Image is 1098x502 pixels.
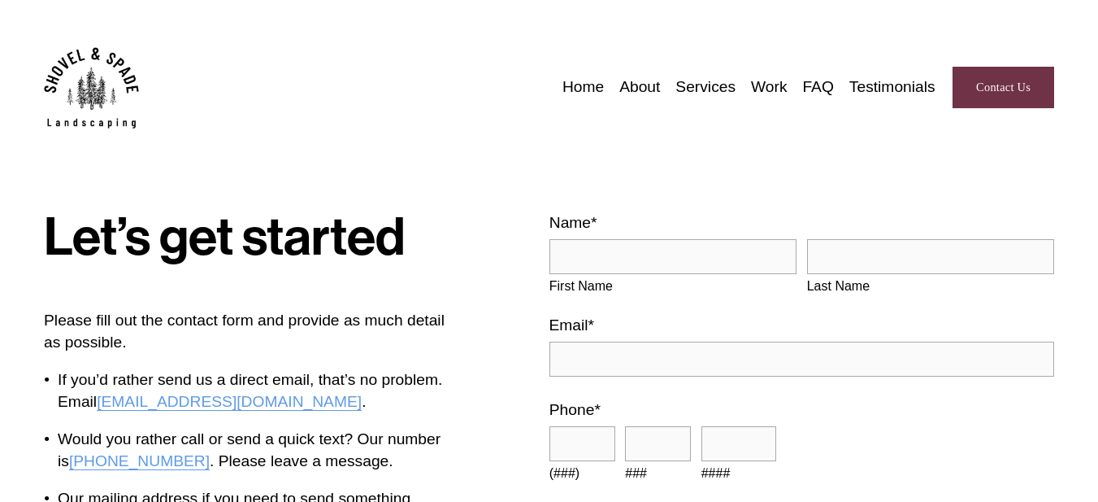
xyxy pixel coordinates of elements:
input: ### [625,426,691,461]
a: Services [675,75,736,100]
legend: Name [549,212,597,234]
a: Testimonials [849,75,935,100]
span: ### [625,465,691,482]
p: If you’d rather send us a direct email, that’s no problem. Email . [58,369,465,413]
span: #### [701,465,776,482]
span: (###) [549,465,615,482]
input: Last Name [807,239,1054,274]
p: Would you rather call or send a quick text? Our number is . Please leave a message. [58,429,465,473]
a: Home [562,75,604,100]
input: First Name [549,239,796,274]
a: Contact Us [953,67,1054,109]
a: [PHONE_NUMBER] [69,452,210,469]
input: (###) [549,426,615,461]
a: About [619,75,660,100]
span: Last Name [807,277,1054,295]
img: Shovel &amp; Spade Landscaping [44,47,139,129]
p: Please fill out the contact form and provide as much detail as possible. [44,310,465,354]
a: [EMAIL_ADDRESS][DOMAIN_NAME] [97,393,362,410]
h1: Let’s get started [44,212,465,264]
legend: Phone [549,399,601,421]
label: Email [549,315,1054,337]
input: #### [701,426,776,461]
a: FAQ [802,75,833,100]
a: Work [751,75,788,100]
span: First Name [549,277,796,295]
